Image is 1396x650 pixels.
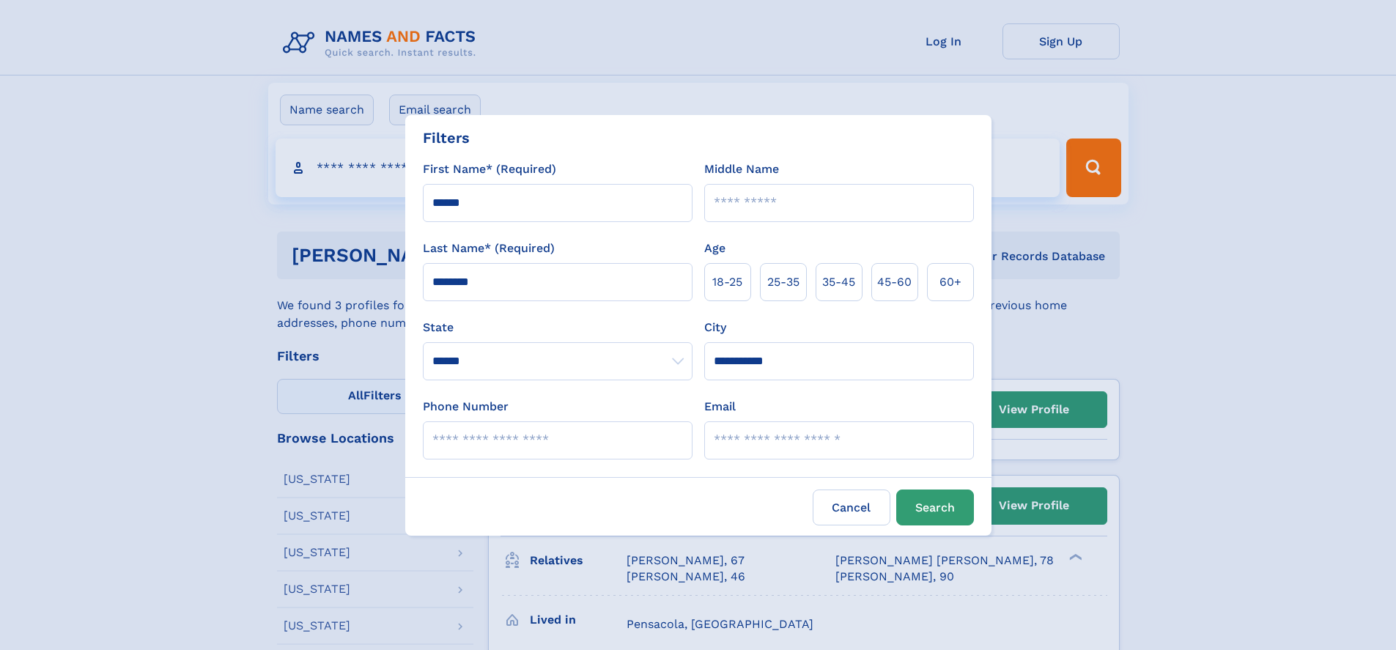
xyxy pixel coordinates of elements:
[704,319,726,336] label: City
[767,273,799,291] span: 25‑35
[423,398,509,416] label: Phone Number
[822,273,855,291] span: 35‑45
[423,127,470,149] div: Filters
[877,273,912,291] span: 45‑60
[712,273,742,291] span: 18‑25
[423,240,555,257] label: Last Name* (Required)
[423,160,556,178] label: First Name* (Required)
[423,319,693,336] label: State
[813,490,890,525] label: Cancel
[704,240,725,257] label: Age
[939,273,961,291] span: 60+
[704,160,779,178] label: Middle Name
[704,398,736,416] label: Email
[896,490,974,525] button: Search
